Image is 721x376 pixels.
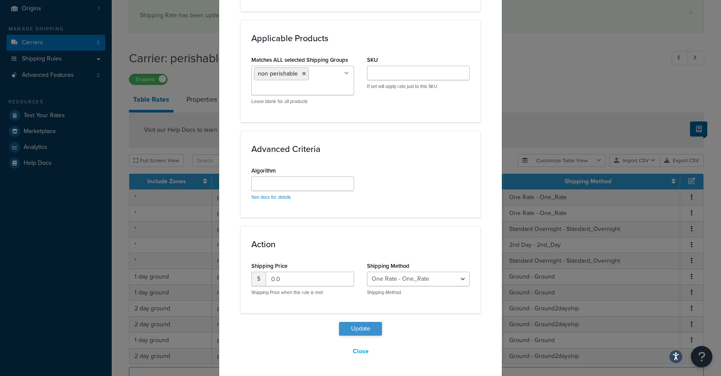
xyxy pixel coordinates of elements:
[251,194,291,200] a: See docs for details
[251,167,276,174] label: Algorithm
[367,289,470,296] p: Shipping Method
[251,144,470,154] h3: Advanced Criteria
[258,69,298,78] span: non perishable
[251,33,470,43] h3: Applicable Products
[251,263,287,269] label: Shipping Price
[367,263,409,269] label: Shipping Method
[367,83,470,90] p: If set will apply rate just to this SKU
[251,272,266,286] span: $
[251,289,354,296] p: Shipping Price when this rule is met
[347,344,374,359] button: Close
[339,322,382,336] button: Update
[367,57,378,63] label: SKU
[251,57,348,63] label: Matches ALL selected Shipping Groups
[251,98,354,105] p: Leave blank for all products
[251,240,470,249] h3: Action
